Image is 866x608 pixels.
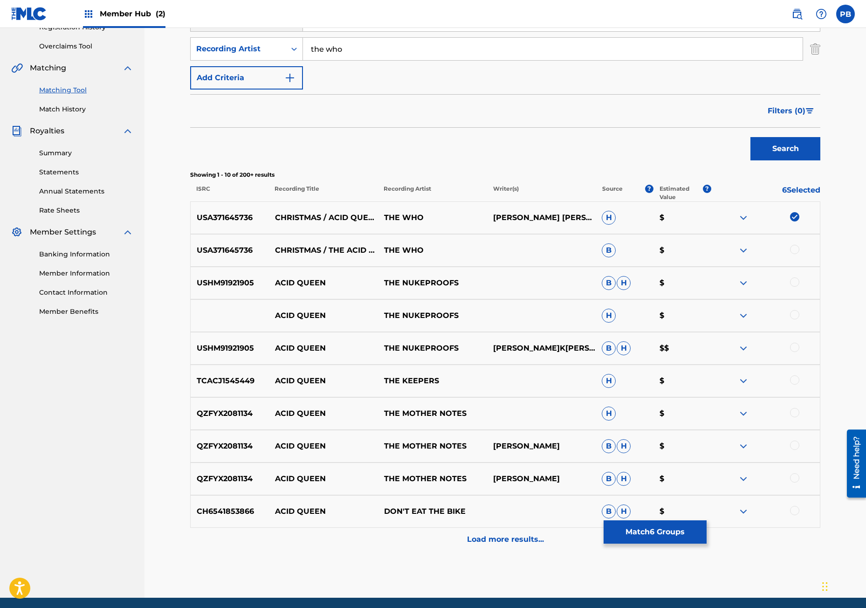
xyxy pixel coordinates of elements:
[660,185,702,201] p: Estimated Value
[653,473,711,484] p: $
[269,375,378,387] p: ACID QUEEN
[738,473,749,484] img: expand
[617,439,631,453] span: H
[191,343,269,354] p: USHM91921905
[190,171,820,179] p: Showing 1 - 10 of 200+ results
[738,310,749,321] img: expand
[122,62,133,74] img: expand
[819,563,866,608] iframe: Chat Widget
[39,104,133,114] a: Match History
[11,7,47,21] img: MLC Logo
[653,506,711,517] p: $
[269,310,378,321] p: ACID QUEEN
[122,125,133,137] img: expand
[190,185,268,201] p: ISRC
[738,277,749,289] img: expand
[762,99,820,123] button: Filters (0)
[768,105,805,117] span: Filters ( 0 )
[806,108,814,114] img: filter
[39,41,133,51] a: Overclaims Tool
[269,473,378,484] p: ACID QUEEN
[487,212,596,223] p: [PERSON_NAME] [PERSON_NAME] UNIVERSAL MUSIC - CAREERS [PERSON_NAME] [PERSON_NAME]
[378,441,487,452] p: THE MOTHER NOTES
[602,472,616,486] span: B
[378,277,487,289] p: THE NUKEPROOFS
[653,277,711,289] p: $
[602,185,623,201] p: Source
[617,276,631,290] span: H
[11,227,22,238] img: Member Settings
[39,269,133,278] a: Member Information
[39,85,133,95] a: Matching Tool
[812,5,831,23] div: Help
[653,408,711,419] p: $
[617,472,631,486] span: H
[738,506,749,517] img: expand
[268,185,378,201] p: Recording Title
[191,506,269,517] p: CH6541853866
[602,309,616,323] span: H
[196,43,280,55] div: Recording Artist
[602,504,616,518] span: B
[791,8,803,20] img: search
[39,148,133,158] a: Summary
[602,439,616,453] span: B
[738,408,749,419] img: expand
[156,9,165,18] span: (2)
[487,343,596,354] p: [PERSON_NAME]K[PERSON_NAME]NN[PERSON_NAME][PERSON_NAME]
[378,310,487,321] p: THE NUKEPROOFS
[83,8,94,20] img: Top Rightsholders
[30,125,64,137] span: Royalties
[738,343,749,354] img: expand
[122,227,133,238] img: expand
[378,212,487,223] p: THE WHO
[378,343,487,354] p: THE NUKEPROOFS
[39,167,133,177] a: Statements
[816,8,827,20] img: help
[602,276,616,290] span: B
[269,343,378,354] p: ACID QUEEN
[604,520,707,544] button: Match6 Groups
[39,288,133,297] a: Contact Information
[487,441,596,452] p: [PERSON_NAME]
[269,277,378,289] p: ACID QUEEN
[653,212,711,223] p: $
[602,341,616,355] span: B
[269,212,378,223] p: CHRISTMAS / ACID QUEEN
[378,473,487,484] p: THE MOTHER NOTES
[602,407,616,421] span: H
[191,277,269,289] p: USHM91921905
[602,211,616,225] span: H
[836,5,855,23] div: User Menu
[703,185,711,193] span: ?
[822,573,828,601] div: Drag
[39,249,133,259] a: Banking Information
[269,506,378,517] p: ACID QUEEN
[191,245,269,256] p: USA371645736
[11,62,23,74] img: Matching
[269,245,378,256] p: CHRISTMAS / THE ACID QUEEN
[191,408,269,419] p: QZFYX2081134
[788,5,806,23] a: Public Search
[378,506,487,517] p: DON'T EAT THE BIKE
[738,375,749,387] img: expand
[840,426,866,501] iframe: Resource Center
[191,441,269,452] p: QZFYX2081134
[487,185,596,201] p: Writer(s)
[738,245,749,256] img: expand
[39,307,133,317] a: Member Benefits
[191,473,269,484] p: QZFYX2081134
[711,185,820,201] p: 6 Selected
[653,310,711,321] p: $
[602,374,616,388] span: H
[100,8,165,19] span: Member Hub
[30,62,66,74] span: Matching
[645,185,653,193] span: ?
[190,66,303,90] button: Add Criteria
[269,408,378,419] p: ACID QUEEN
[467,534,544,545] p: Load more results...
[378,185,487,201] p: Recording Artist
